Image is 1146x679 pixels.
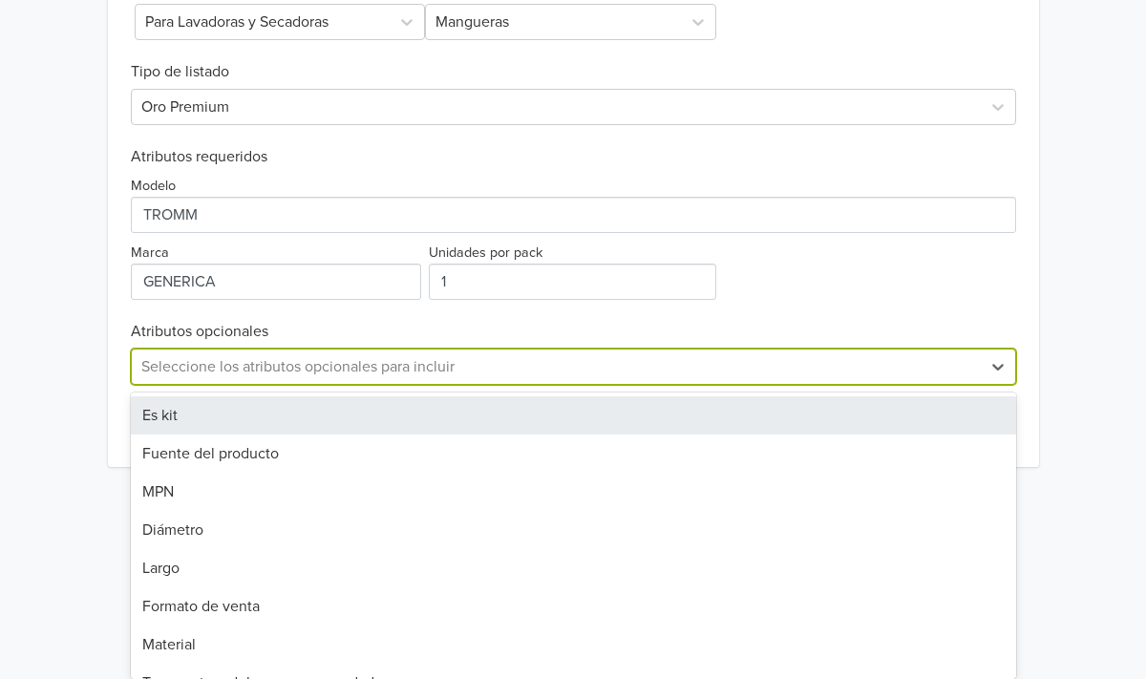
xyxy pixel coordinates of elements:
[131,626,1016,664] div: Material
[131,40,1016,81] h6: Tipo de listado
[131,176,176,197] label: Modelo
[131,473,1016,511] div: MPN
[429,243,542,264] label: Unidades por pack
[131,396,1016,435] div: Es kit
[131,549,1016,587] div: Largo
[131,148,1016,166] h6: Atributos requeridos
[131,243,169,264] label: Marca
[131,511,1016,549] div: Diámetro
[131,587,1016,626] div: Formato de venta
[131,435,1016,473] div: Fuente del producto
[131,323,1016,341] h6: Atributos opcionales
